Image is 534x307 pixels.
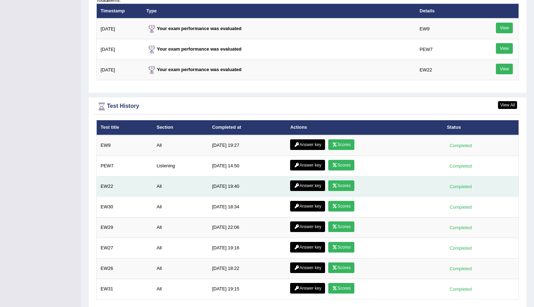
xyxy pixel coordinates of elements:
td: All [153,176,208,197]
td: [DATE] 18:22 [208,258,287,279]
a: View [496,43,513,54]
div: Completed [447,224,474,231]
a: Scores [328,262,354,273]
td: [DATE] [97,18,143,39]
td: EW22 [416,60,476,80]
a: View [496,64,513,74]
td: EW26 [97,258,153,279]
td: EW9 [416,18,476,39]
td: [DATE] 19:15 [208,279,287,299]
td: EW29 [97,217,153,238]
th: Status [443,120,518,135]
td: All [153,135,208,156]
a: Answer key [290,283,325,294]
td: EW30 [97,197,153,217]
a: Scores [328,221,354,232]
strong: Your exam performance was evaluated [146,26,242,31]
a: Answer key [290,160,325,170]
td: All [153,238,208,258]
td: [DATE] 19:40 [208,176,287,197]
a: Scores [328,160,354,170]
div: Completed [447,203,474,211]
a: Scores [328,201,354,212]
th: Details [416,4,476,18]
td: EW22 [97,176,153,197]
a: Scores [328,139,354,150]
th: Actions [286,120,443,135]
a: Scores [328,180,354,191]
td: [DATE] [97,39,143,60]
th: Type [143,4,416,18]
td: [DATE] 22:06 [208,217,287,238]
a: Answer key [290,139,325,150]
a: Answer key [290,262,325,273]
div: Completed [447,285,474,293]
div: Completed [447,162,474,170]
a: Scores [328,242,354,253]
div: Completed [447,183,474,190]
td: EW31 [97,279,153,299]
strong: Your exam performance was evaluated [146,46,242,52]
td: [DATE] 19:27 [208,135,287,156]
td: All [153,197,208,217]
a: Answer key [290,242,325,253]
td: [DATE] 18:34 [208,197,287,217]
a: Answer key [290,201,325,212]
td: EW27 [97,238,153,258]
div: Completed [447,265,474,272]
a: Answer key [290,180,325,191]
th: Timestamp [97,4,143,18]
td: All [153,258,208,279]
th: Completed at [208,120,287,135]
div: Completed [447,142,474,149]
th: Section [153,120,208,135]
a: Answer key [290,221,325,232]
div: Test History [96,101,519,112]
strong: Your exam performance was evaluated [146,67,242,72]
td: All [153,217,208,238]
td: PEW7 [416,39,476,60]
a: View [496,23,513,33]
th: Test title [97,120,153,135]
td: [DATE] [97,60,143,80]
a: View All [498,101,517,109]
td: EW9 [97,135,153,156]
td: [DATE] 14:50 [208,156,287,176]
td: [DATE] 19:16 [208,238,287,258]
td: Listening [153,156,208,176]
td: PEW7 [97,156,153,176]
a: Scores [328,283,354,294]
div: Completed [447,244,474,252]
td: All [153,279,208,299]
